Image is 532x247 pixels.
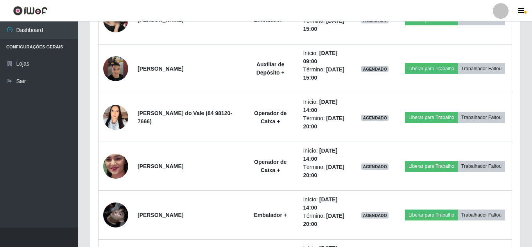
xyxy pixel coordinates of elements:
[458,161,505,172] button: Trabalhador Faltou
[138,66,183,72] strong: [PERSON_NAME]
[458,210,505,220] button: Trabalhador Faltou
[303,17,347,33] li: Término:
[303,98,347,114] li: Início:
[303,147,347,163] li: Início:
[303,49,347,66] li: Início:
[303,212,347,228] li: Término:
[303,50,337,64] time: [DATE] 09:00
[138,163,183,169] strong: [PERSON_NAME]
[303,147,337,162] time: [DATE] 14:00
[138,17,183,23] strong: [PERSON_NAME]
[303,195,347,212] li: Início:
[303,66,347,82] li: Término:
[405,161,458,172] button: Liberar para Trabalho
[303,114,347,131] li: Término:
[303,163,347,179] li: Término:
[103,102,128,133] img: 1740529187901.jpeg
[361,163,389,170] span: AGENDADO
[254,17,287,23] strong: Embalador +
[303,99,337,113] time: [DATE] 14:00
[405,112,458,123] button: Liberar para Trabalho
[254,110,287,124] strong: Operador de Caixa +
[405,63,458,74] button: Liberar para Trabalho
[361,212,389,219] span: AGENDADO
[361,115,389,121] span: AGENDADO
[256,61,285,76] strong: Auxiliar de Depósito +
[405,210,458,220] button: Liberar para Trabalho
[254,212,287,218] strong: Embalador +
[254,159,287,173] strong: Operador de Caixa +
[361,66,389,72] span: AGENDADO
[103,46,128,91] img: 1756507539727.jpeg
[138,110,232,124] strong: [PERSON_NAME] do Vale (84 98120-7666)
[138,212,183,218] strong: [PERSON_NAME]
[458,112,505,123] button: Trabalhador Faltou
[103,193,128,237] img: 1750963256706.jpeg
[303,196,337,211] time: [DATE] 14:00
[103,139,128,194] img: 1754158372592.jpeg
[13,6,48,16] img: CoreUI Logo
[458,63,505,74] button: Trabalhador Faltou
